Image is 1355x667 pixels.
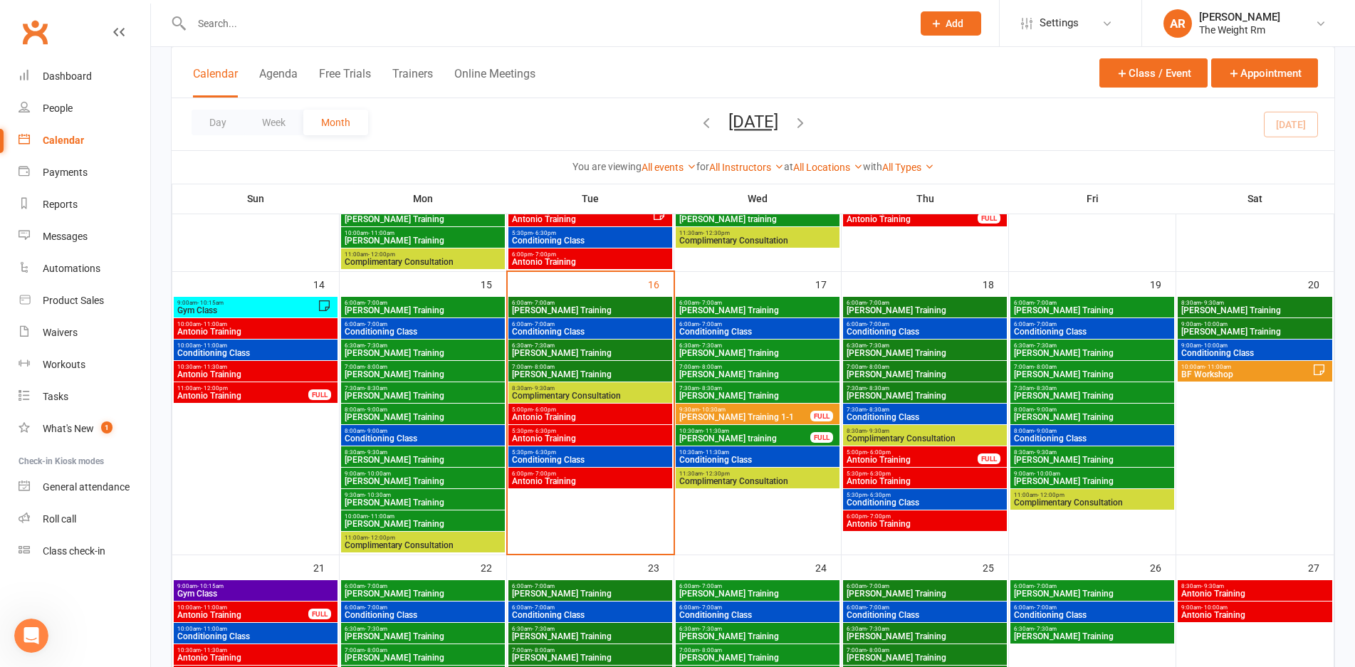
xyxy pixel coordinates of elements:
[1201,300,1224,306] span: - 9:30am
[699,406,726,413] span: - 10:30am
[532,364,555,370] span: - 8:00am
[43,513,76,525] div: Roll call
[344,477,502,485] span: [PERSON_NAME] Training
[1009,184,1176,214] th: Fri
[43,103,73,114] div: People
[572,161,642,172] strong: You are viewing
[1199,23,1280,36] div: The Weight Rm
[815,272,841,295] div: 17
[192,110,244,135] button: Day
[1013,406,1171,413] span: 8:00am
[511,236,669,245] span: Conditioning Class
[867,449,891,456] span: - 6:00pm
[344,406,502,413] span: 8:00am
[846,342,1004,349] span: 6:30am
[1034,471,1060,477] span: - 10:00am
[43,70,92,82] div: Dashboard
[344,327,502,336] span: Conditioning Class
[882,162,934,173] a: All Types
[867,406,889,413] span: - 8:30am
[1013,392,1171,400] span: [PERSON_NAME] Training
[532,583,555,589] span: - 7:00am
[679,230,837,236] span: 11:30am
[867,300,889,306] span: - 7:00am
[1013,364,1171,370] span: 7:00am
[846,300,1004,306] span: 6:00am
[313,272,339,295] div: 14
[344,471,502,477] span: 9:00am
[511,370,669,379] span: [PERSON_NAME] Training
[344,370,502,379] span: [PERSON_NAME] Training
[43,423,94,434] div: What's New
[533,449,556,456] span: - 6:30pm
[511,471,669,477] span: 6:00pm
[674,184,842,214] th: Wed
[259,67,298,98] button: Agenda
[679,583,837,589] span: 6:00am
[511,364,669,370] span: 7:00am
[846,413,1004,421] span: Conditioning Class
[344,535,502,541] span: 11:00am
[177,306,318,315] span: Gym Class
[1181,583,1329,589] span: 8:30am
[703,471,730,477] span: - 12:30pm
[867,385,889,392] span: - 8:30am
[1013,413,1171,421] span: [PERSON_NAME] Training
[679,236,837,245] span: Complimentary Consultation
[699,364,722,370] span: - 8:00am
[846,364,1004,370] span: 7:00am
[679,327,837,336] span: Conditioning Class
[19,503,150,535] a: Roll call
[679,477,837,485] span: Complimentary Consultation
[344,385,502,392] span: 7:30am
[846,392,1004,400] span: [PERSON_NAME] Training
[511,413,669,421] span: Antonio Training
[863,161,882,172] strong: with
[344,306,502,315] span: [PERSON_NAME] Training
[1013,349,1171,357] span: [PERSON_NAME] Training
[699,342,722,349] span: - 7:30am
[1199,11,1280,23] div: [PERSON_NAME]
[699,583,722,589] span: - 7:00am
[846,215,978,224] span: Antonio Training
[846,327,1004,336] span: Conditioning Class
[1211,58,1318,88] button: Appointment
[1013,327,1171,336] span: Conditioning Class
[703,449,729,456] span: - 11:30am
[679,413,811,421] span: [PERSON_NAME] Training 1-1
[43,545,105,557] div: Class check-in
[846,406,1004,413] span: 7:30am
[19,93,150,125] a: People
[1013,370,1171,379] span: [PERSON_NAME] Training
[867,321,889,327] span: - 7:00am
[511,406,669,413] span: 5:00pm
[648,272,674,295] div: 16
[703,230,730,236] span: - 12:30pm
[842,184,1009,214] th: Thu
[1037,492,1064,498] span: - 12:00pm
[532,300,555,306] span: - 7:00am
[201,385,228,392] span: - 12:00pm
[679,428,811,434] span: 10:30am
[344,258,502,266] span: Complimentary Consultation
[19,471,150,503] a: General attendance kiosk mode
[365,385,387,392] span: - 8:30am
[19,349,150,381] a: Workouts
[365,492,391,498] span: - 10:30am
[344,215,502,224] span: [PERSON_NAME] Training
[368,251,395,258] span: - 12:00pm
[365,428,387,434] span: - 9:00am
[1150,272,1176,295] div: 19
[867,583,889,589] span: - 7:00am
[709,162,784,173] a: All Instructors
[43,167,88,178] div: Payments
[19,125,150,157] a: Calendar
[1034,406,1057,413] span: - 9:00am
[532,321,555,327] span: - 7:00am
[793,162,863,173] a: All Locations
[17,14,53,50] a: Clubworx
[511,477,669,485] span: Antonio Training
[1013,449,1171,456] span: 8:30am
[511,342,669,349] span: 6:30am
[1013,471,1171,477] span: 9:00am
